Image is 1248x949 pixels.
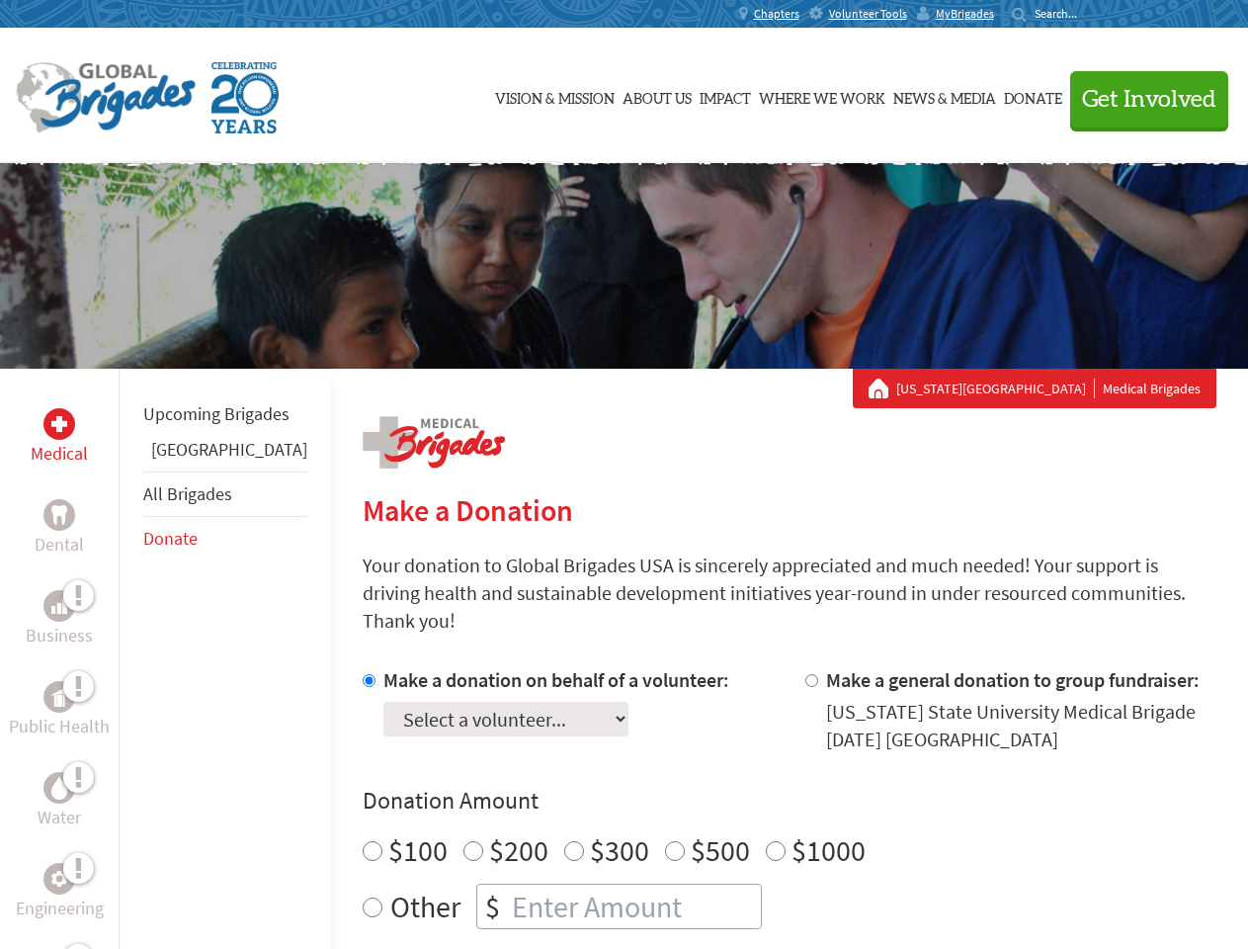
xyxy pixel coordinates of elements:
span: MyBrigades [936,6,994,22]
p: Dental [35,531,84,559]
a: News & Media [893,46,996,145]
a: WaterWater [38,772,81,831]
img: Public Health [51,687,67,707]
p: Engineering [16,895,104,922]
label: $200 [489,831,548,869]
p: Public Health [9,713,110,740]
span: Volunteer Tools [829,6,907,22]
label: $100 [388,831,448,869]
label: $1000 [791,831,866,869]
a: All Brigades [143,482,232,505]
li: All Brigades [143,472,307,517]
a: BusinessBusiness [26,590,93,649]
p: Medical [31,440,88,468]
img: Business [51,598,67,614]
img: Water [51,776,67,799]
li: Guatemala [143,436,307,472]
div: Medical Brigades [869,379,1201,398]
a: [GEOGRAPHIC_DATA] [151,438,307,461]
p: Water [38,804,81,831]
p: Business [26,622,93,649]
label: Other [390,884,460,929]
img: Medical [51,416,67,432]
div: Dental [43,499,75,531]
img: Dental [51,505,67,524]
li: Donate [143,517,307,561]
div: Water [43,772,75,804]
div: Public Health [43,681,75,713]
div: Business [43,590,75,622]
img: Engineering [51,871,67,887]
a: About Us [623,46,692,145]
li: Upcoming Brigades [143,392,307,436]
img: Global Brigades Celebrating 20 Years [211,62,279,133]
div: Engineering [43,863,75,895]
img: logo-medical.png [363,416,505,469]
p: Your donation to Global Brigades USA is sincerely appreciated and much needed! Your support is dr... [363,552,1216,635]
div: [US_STATE] State University Medical Brigade [DATE] [GEOGRAPHIC_DATA] [826,698,1216,753]
a: Vision & Mission [495,46,615,145]
a: Impact [700,46,751,145]
a: DentalDental [35,499,84,559]
a: Where We Work [759,46,885,145]
input: Enter Amount [508,885,761,928]
span: Chapters [754,6,799,22]
a: EngineeringEngineering [16,863,104,922]
a: Public HealthPublic Health [9,681,110,740]
div: $ [477,885,508,928]
a: [US_STATE][GEOGRAPHIC_DATA] [896,379,1095,398]
label: $500 [691,831,750,869]
a: Upcoming Brigades [143,402,290,425]
label: $300 [590,831,649,869]
h4: Donation Amount [363,785,1216,817]
button: Get Involved [1070,71,1228,128]
a: Donate [143,527,198,550]
div: Medical [43,408,75,440]
label: Make a donation on behalf of a volunteer: [383,667,729,692]
a: MedicalMedical [31,408,88,468]
span: Get Involved [1082,88,1216,112]
a: Donate [1004,46,1062,145]
h2: Make a Donation [363,492,1216,528]
label: Make a general donation to group fundraiser: [826,667,1200,692]
input: Search... [1035,6,1091,21]
img: Global Brigades Logo [16,62,196,133]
